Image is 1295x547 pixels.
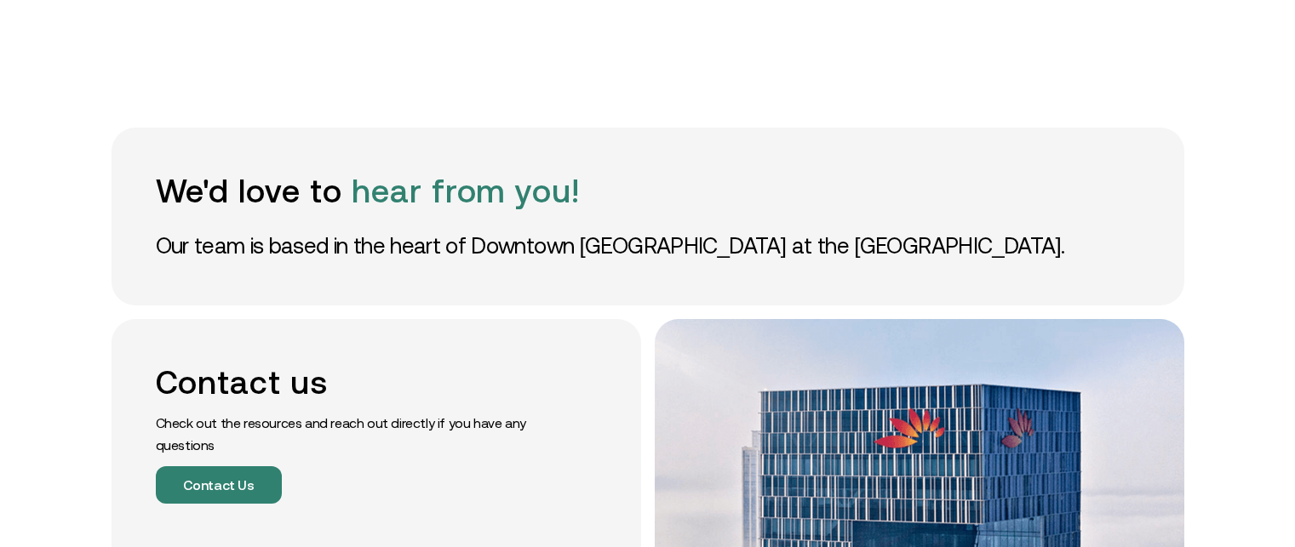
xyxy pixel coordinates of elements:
[156,412,539,456] p: Check out the resources and reach out directly if you have any questions
[156,231,1140,261] p: Our team is based in the heart of Downtown [GEOGRAPHIC_DATA] at the [GEOGRAPHIC_DATA].
[156,172,1140,210] h1: We'd love to
[156,466,282,504] button: Contact Us
[156,363,539,402] h2: Contact us
[352,173,580,209] span: hear from you!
